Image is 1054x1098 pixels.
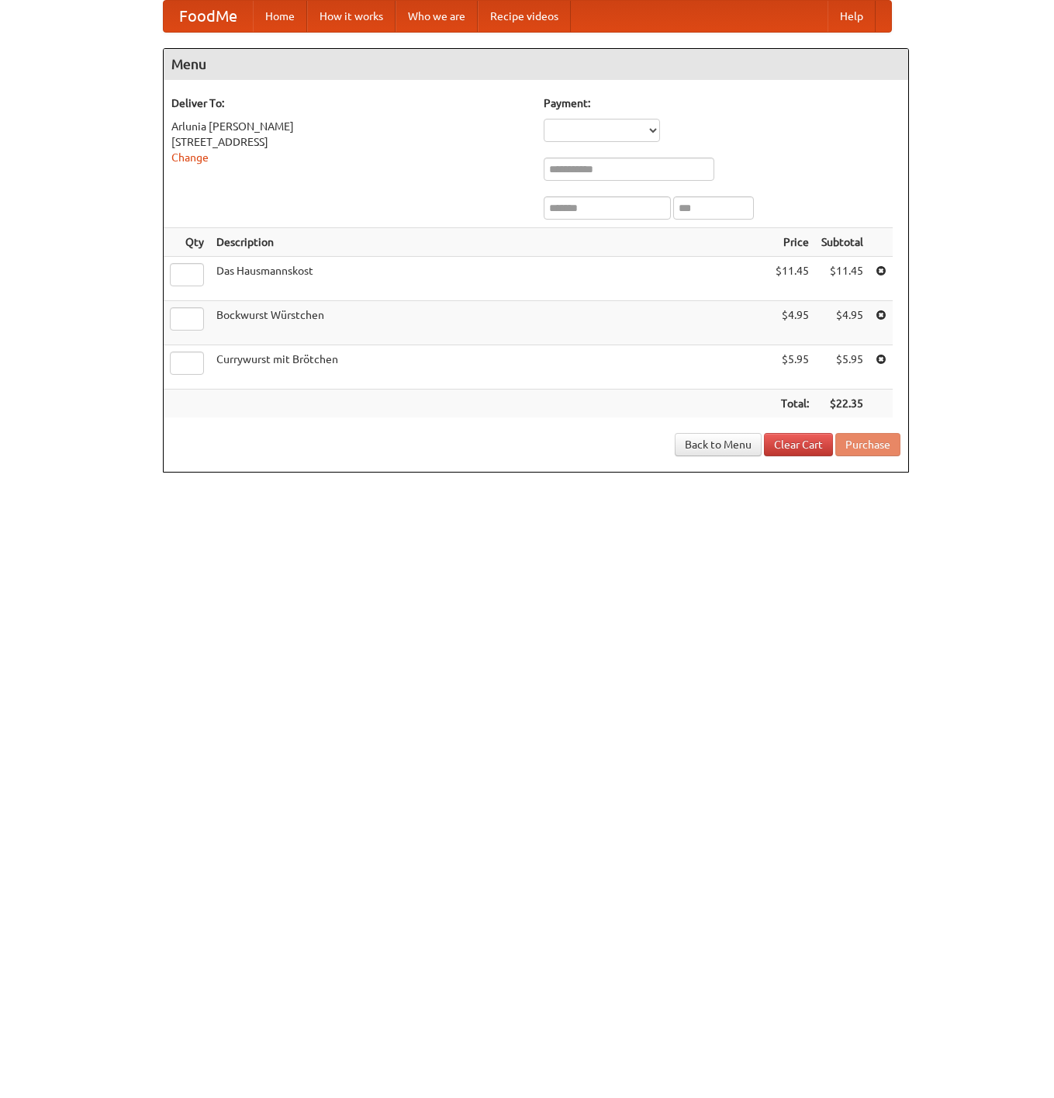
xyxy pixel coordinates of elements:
[164,228,210,257] th: Qty
[835,433,900,456] button: Purchase
[396,1,478,32] a: Who we are
[815,301,869,345] td: $4.95
[828,1,876,32] a: Help
[210,301,769,345] td: Bockwurst Würstchen
[769,345,815,390] td: $5.95
[544,95,900,111] h5: Payment:
[769,228,815,257] th: Price
[815,390,869,418] th: $22.35
[164,49,908,80] h4: Menu
[815,345,869,390] td: $5.95
[210,228,769,257] th: Description
[171,95,528,111] h5: Deliver To:
[675,433,762,456] a: Back to Menu
[478,1,571,32] a: Recipe videos
[164,1,253,32] a: FoodMe
[307,1,396,32] a: How it works
[815,257,869,301] td: $11.45
[210,257,769,301] td: Das Hausmannskost
[769,257,815,301] td: $11.45
[171,151,209,164] a: Change
[253,1,307,32] a: Home
[769,301,815,345] td: $4.95
[764,433,833,456] a: Clear Cart
[769,390,815,418] th: Total:
[171,119,528,134] div: Arlunia [PERSON_NAME]
[171,134,528,150] div: [STREET_ADDRESS]
[815,228,869,257] th: Subtotal
[210,345,769,390] td: Currywurst mit Brötchen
